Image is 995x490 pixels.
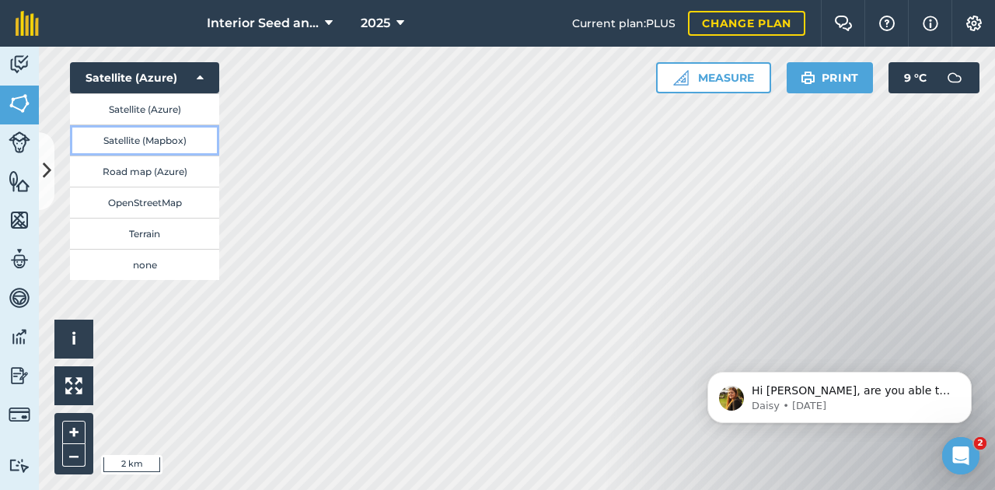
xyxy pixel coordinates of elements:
[942,437,979,474] iframe: Intercom live chat
[787,62,874,93] button: Print
[361,14,390,33] span: 2025
[9,92,30,115] img: svg+xml;base64,PHN2ZyB4bWxucz0iaHR0cDovL3d3dy53My5vcmcvMjAwMC9zdmciIHdpZHRoPSI1NiIgaGVpZ2h0PSI2MC...
[9,404,30,425] img: svg+xml;base64,PD94bWwgdmVyc2lvbj0iMS4wIiBlbmNvZGluZz0idXRmLTgiPz4KPCEtLSBHZW5lcmF0b3I6IEFkb2JlIE...
[965,16,983,31] img: A cog icon
[9,53,30,76] img: svg+xml;base64,PD94bWwgdmVyc2lvbj0iMS4wIiBlbmNvZGluZz0idXRmLTgiPz4KPCEtLSBHZW5lcmF0b3I6IEFkb2JlIE...
[673,70,689,86] img: Ruler icon
[62,421,86,444] button: +
[70,249,219,280] button: none
[904,62,927,93] span: 9 ° C
[72,329,76,348] span: i
[54,320,93,359] button: i
[65,377,82,394] img: Four arrows, one pointing top left, one top right, one bottom right and the last bottom left
[801,68,815,87] img: svg+xml;base64,PHN2ZyB4bWxucz0iaHR0cDovL3d3dy53My5vcmcvMjAwMC9zdmciIHdpZHRoPSIxOSIgaGVpZ2h0PSIyNC...
[9,247,30,271] img: svg+xml;base64,PD94bWwgdmVyc2lvbj0iMS4wIiBlbmNvZGluZz0idXRmLTgiPz4KPCEtLSBHZW5lcmF0b3I6IEFkb2JlIE...
[70,187,219,218] button: OpenStreetMap
[70,156,219,187] button: Road map (Azure)
[35,47,60,72] img: Profile image for Daisy
[688,11,805,36] a: Change plan
[9,325,30,348] img: svg+xml;base64,PD94bWwgdmVyc2lvbj0iMS4wIiBlbmNvZGluZz0idXRmLTgiPz4KPCEtLSBHZW5lcmF0b3I6IEFkb2JlIE...
[70,93,219,124] button: Satellite (Azure)
[68,45,266,274] span: Hi [PERSON_NAME], are you able to help by writing a review? ⭐️ Thank you for continuing using fie...
[9,208,30,232] img: svg+xml;base64,PHN2ZyB4bWxucz0iaHR0cDovL3d3dy53My5vcmcvMjAwMC9zdmciIHdpZHRoPSI1NiIgaGVpZ2h0PSI2MC...
[684,339,995,448] iframe: Intercom notifications message
[9,286,30,310] img: svg+xml;base64,PD94bWwgdmVyc2lvbj0iMS4wIiBlbmNvZGluZz0idXRmLTgiPz4KPCEtLSBHZW5lcmF0b3I6IEFkb2JlIE...
[23,33,288,84] div: message notification from Daisy, 8w ago. Hi Lauren, are you able to help by writing a review? ⭐️ ...
[923,14,938,33] img: svg+xml;base64,PHN2ZyB4bWxucz0iaHR0cDovL3d3dy53My5vcmcvMjAwMC9zdmciIHdpZHRoPSIxNyIgaGVpZ2h0PSIxNy...
[9,364,30,387] img: svg+xml;base64,PD94bWwgdmVyc2lvbj0iMS4wIiBlbmNvZGluZz0idXRmLTgiPz4KPCEtLSBHZW5lcmF0b3I6IEFkb2JlIE...
[878,16,896,31] img: A question mark icon
[974,437,986,450] span: 2
[207,14,319,33] span: Interior Seed and Fertilizer
[834,16,853,31] img: Two speech bubbles overlapping with the left bubble in the forefront
[889,62,979,93] button: 9 °C
[656,62,771,93] button: Measure
[70,62,219,93] button: Satellite (Azure)
[62,444,86,467] button: –
[9,131,30,153] img: svg+xml;base64,PD94bWwgdmVyc2lvbj0iMS4wIiBlbmNvZGluZz0idXRmLTgiPz4KPCEtLSBHZW5lcmF0b3I6IEFkb2JlIE...
[939,62,970,93] img: svg+xml;base64,PD94bWwgdmVyc2lvbj0iMS4wIiBlbmNvZGluZz0idXRmLTgiPz4KPCEtLSBHZW5lcmF0b3I6IEFkb2JlIE...
[9,458,30,473] img: svg+xml;base64,PD94bWwgdmVyc2lvbj0iMS4wIiBlbmNvZGluZz0idXRmLTgiPz4KPCEtLSBHZW5lcmF0b3I6IEFkb2JlIE...
[572,15,676,32] span: Current plan : PLUS
[68,60,268,74] p: Message from Daisy, sent 8w ago
[9,170,30,193] img: svg+xml;base64,PHN2ZyB4bWxucz0iaHR0cDovL3d3dy53My5vcmcvMjAwMC9zdmciIHdpZHRoPSI1NiIgaGVpZ2h0PSI2MC...
[70,124,219,156] button: Satellite (Mapbox)
[16,11,39,36] img: fieldmargin Logo
[70,218,219,249] button: Terrain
